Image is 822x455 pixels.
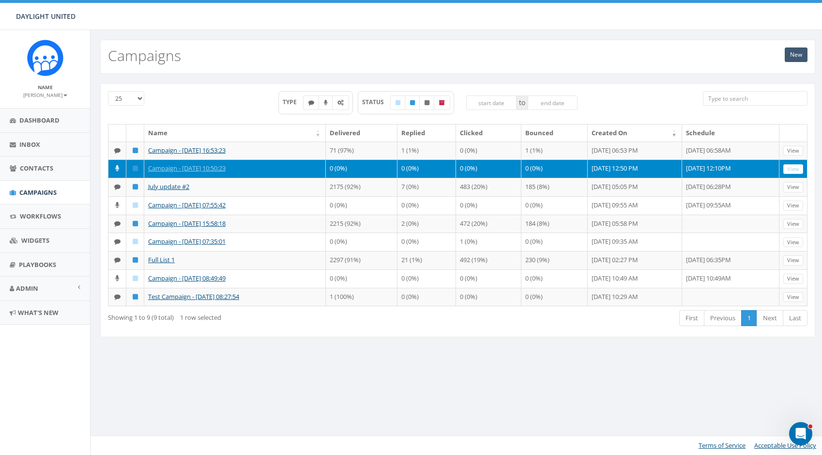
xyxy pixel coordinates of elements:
[23,92,67,98] small: [PERSON_NAME]
[16,284,38,293] span: Admin
[588,288,682,306] td: [DATE] 10:29 AM
[133,220,138,227] i: Published
[789,422,812,445] iframe: Intercom live chat
[108,47,181,63] h2: Campaigns
[144,125,326,141] th: Name: activate to sort column ascending
[133,202,138,208] i: Draft
[326,233,397,251] td: 0 (0%)
[783,182,803,192] a: View
[148,164,226,173] a: Campaign - [DATE] 10:50:23
[410,100,415,106] i: Published
[754,441,816,450] a: Acceptable Use Policy
[18,308,59,317] span: What's New
[757,310,783,326] a: Next
[180,313,221,322] span: 1 row selected
[588,159,682,178] td: [DATE] 12:50 PM
[456,233,521,251] td: 1 (0%)
[114,257,121,263] i: Text SMS
[362,98,391,106] span: STATUS
[324,100,328,106] i: Ringless Voice Mail
[148,201,226,209] a: Campaign - [DATE] 07:55:42
[326,288,397,306] td: 1 (100%)
[337,100,344,106] i: Automated Message
[397,233,456,251] td: 0 (0%)
[456,269,521,288] td: 0 (0%)
[308,100,314,106] i: Text SMS
[699,441,746,450] a: Terms of Service
[456,288,521,306] td: 0 (0%)
[682,251,779,269] td: [DATE] 06:35PM
[114,294,121,300] i: Text SMS
[521,178,588,196] td: 185 (8%)
[456,196,521,215] td: 0 (0%)
[332,95,349,110] label: Automated Message
[133,238,138,245] i: Draft
[326,269,397,288] td: 0 (0%)
[783,237,803,248] a: View
[115,202,119,208] i: Ringless Voice Mail
[115,275,119,282] i: Ringless Voice Mail
[283,98,304,106] span: TYPE
[326,196,397,215] td: 0 (0%)
[419,95,435,110] label: Unpublished
[133,165,138,172] i: Published
[114,238,121,245] i: Text SMS
[682,269,779,288] td: [DATE] 10:49AM
[521,141,588,160] td: 1 (1%)
[397,125,456,141] th: Replied
[588,125,682,141] th: Created On: activate to sort column ascending
[703,91,807,106] input: Type to search
[521,125,588,141] th: Bounced
[16,12,76,21] span: DAYLIGHT UNITED
[521,159,588,178] td: 0 (0%)
[397,141,456,160] td: 1 (1%)
[783,201,803,211] a: View
[456,215,521,233] td: 472 (20%)
[682,125,779,141] th: Schedule
[19,140,40,149] span: Inbox
[521,251,588,269] td: 230 (9%)
[434,95,450,110] label: Archived
[133,294,138,300] i: Published
[588,196,682,215] td: [DATE] 09:55 AM
[303,95,320,110] label: Text SMS
[326,178,397,196] td: 2175 (92%)
[783,255,803,266] a: View
[133,275,138,282] i: Draft
[456,159,521,178] td: 0 (0%)
[783,310,807,326] a: Last
[326,125,397,141] th: Delivered
[456,251,521,269] td: 492 (19%)
[108,309,391,322] div: Showing 1 to 9 (9 total)
[38,84,53,91] small: Name
[326,141,397,160] td: 71 (97%)
[682,141,779,160] td: [DATE] 06:58AM
[148,182,189,191] a: July update #2
[20,164,53,173] span: Contacts
[456,178,521,196] td: 483 (20%)
[521,196,588,215] td: 0 (0%)
[326,159,397,178] td: 0 (0%)
[588,215,682,233] td: [DATE] 05:58 PM
[528,95,578,110] input: end date
[397,288,456,306] td: 0 (0%)
[741,310,757,326] a: 1
[521,288,588,306] td: 0 (0%)
[588,251,682,269] td: [DATE] 02:27 PM
[21,236,49,245] span: Widgets
[148,237,226,246] a: Campaign - [DATE] 07:35:01
[27,40,63,76] img: Rally_Corp_Icon.png
[588,269,682,288] td: [DATE] 10:49 AM
[114,147,121,154] i: Text SMS
[148,274,226,282] a: Campaign - [DATE] 08:49:49
[20,212,61,220] span: Workflows
[783,292,803,302] a: View
[326,251,397,269] td: 2297 (91%)
[19,188,57,197] span: Campaigns
[679,310,704,326] a: First
[588,233,682,251] td: [DATE] 09:35 AM
[319,95,333,110] label: Ringless Voice Mail
[133,184,138,190] i: Published
[397,178,456,196] td: 7 (0%)
[783,164,803,174] a: View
